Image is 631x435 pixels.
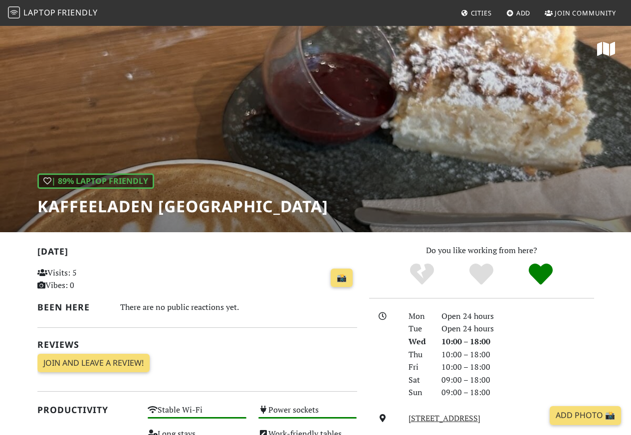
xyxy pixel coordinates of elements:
span: Laptop [23,7,56,18]
a: Join and leave a review! [37,354,150,373]
a: Add [502,4,535,22]
p: Visits: 5 Vibes: 0 [37,267,136,292]
span: Friendly [57,7,97,18]
div: Fri [403,361,435,374]
div: Definitely! [511,262,570,287]
div: No [393,262,452,287]
p: Do you like working from here? [369,244,594,257]
div: Mon [403,310,435,323]
h2: Reviews [37,339,357,350]
div: Open 24 hours [435,310,600,323]
a: 📸 [331,269,353,288]
div: 10:00 – 18:00 [435,335,600,348]
div: | 89% Laptop Friendly [37,173,154,189]
div: 10:00 – 18:00 [435,348,600,361]
div: Tue [403,322,435,335]
div: There are no public reactions yet. [120,300,357,314]
div: Yes [452,262,511,287]
div: 09:00 – 18:00 [435,386,600,399]
div: Thu [403,348,435,361]
h2: [DATE] [37,246,357,261]
div: Power sockets [252,403,363,427]
span: Cities [471,8,492,17]
h2: Been here [37,302,108,312]
div: 09:00 – 18:00 [435,374,600,387]
div: Open 24 hours [435,322,600,335]
h1: Kaffeeladen [GEOGRAPHIC_DATA] [37,197,328,216]
a: LaptopFriendly LaptopFriendly [8,4,98,22]
h2: Productivity [37,405,136,415]
div: Sat [403,374,435,387]
a: Cities [457,4,496,22]
img: LaptopFriendly [8,6,20,18]
div: Stable Wi-Fi [142,403,252,427]
span: Add [516,8,531,17]
span: Join Community [555,8,616,17]
div: Sun [403,386,435,399]
div: 10:00 – 18:00 [435,361,600,374]
div: Wed [403,335,435,348]
a: [STREET_ADDRESS] [409,413,480,424]
a: Add Photo 📸 [550,406,621,425]
a: Join Community [541,4,620,22]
